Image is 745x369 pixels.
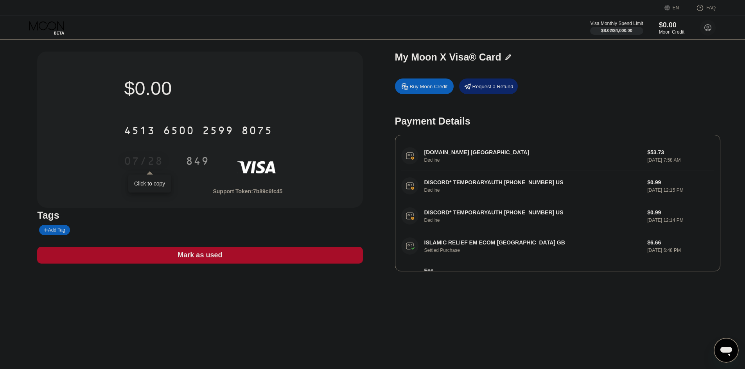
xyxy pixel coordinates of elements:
div: $0.00 [659,21,684,29]
div: FAQ [706,5,716,11]
div: Visa Monthly Spend Limit$8.02/$4,000.00 [590,21,643,35]
div: 849 [186,156,209,168]
div: Payment Details [395,116,720,127]
div: 849 [180,151,215,171]
div: 8075 [241,125,273,138]
div: 6500 [163,125,194,138]
div: Request a Refund [459,78,518,94]
div: Request a Refund [472,83,513,90]
div: EN [673,5,679,11]
div: 07/28 [124,156,163,168]
div: Buy Moon Credit [395,78,454,94]
div: Fee [424,267,479,274]
div: Visa Monthly Spend Limit [590,21,643,26]
div: $8.02 / $4,000.00 [601,28,632,33]
div: $0.00 [124,77,276,99]
div: FAQ [688,4,716,12]
div: FeeA 1.00% fee (minimum of $1.00) is charged on all transactions$1.00[DATE] 6:48 PM [401,261,714,299]
div: My Moon X Visa® Card [395,52,501,63]
div: Mark as used [37,247,363,264]
div: Add Tag [39,225,70,235]
div: Buy Moon Credit [410,83,448,90]
div: 07/28 [118,151,169,171]
div: 4513 [124,125,155,138]
div: Tags [37,210,363,221]
div: Support Token: 7b89c6fc45 [213,188,282,194]
div: $0.00Moon Credit [659,21,684,35]
div: Moon Credit [659,29,684,35]
div: Support Token:7b89c6fc45 [213,188,282,194]
div: Click to copy [134,180,165,187]
div: Mark as used [178,251,222,260]
div: 4513650025998075 [119,121,277,140]
div: 2599 [202,125,233,138]
div: Add Tag [44,227,65,233]
div: EN [664,4,688,12]
iframe: Button to launch messaging window [714,338,739,363]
